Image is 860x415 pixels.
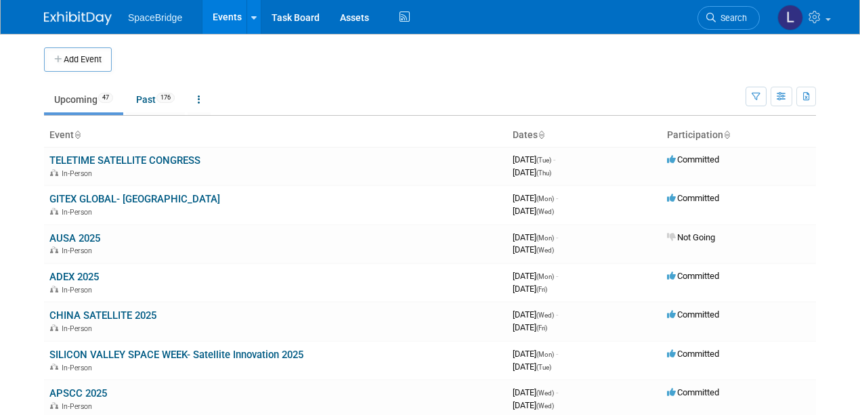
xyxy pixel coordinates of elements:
[536,286,547,293] span: (Fri)
[556,232,558,242] span: -
[536,324,547,332] span: (Fri)
[536,156,551,164] span: (Tue)
[513,362,551,372] span: [DATE]
[513,244,554,255] span: [DATE]
[513,206,554,216] span: [DATE]
[50,246,58,253] img: In-Person Event
[507,124,662,147] th: Dates
[536,311,554,319] span: (Wed)
[50,364,58,370] img: In-Person Event
[536,234,554,242] span: (Mon)
[49,387,107,399] a: APSCC 2025
[556,193,558,203] span: -
[50,402,58,409] img: In-Person Event
[513,309,558,320] span: [DATE]
[697,6,760,30] a: Search
[667,309,719,320] span: Committed
[556,309,558,320] span: -
[536,195,554,202] span: (Mon)
[126,87,185,112] a: Past176
[513,271,558,281] span: [DATE]
[536,169,551,177] span: (Thu)
[50,324,58,331] img: In-Person Event
[556,349,558,359] span: -
[538,129,544,140] a: Sort by Start Date
[536,351,554,358] span: (Mon)
[62,364,96,372] span: In-Person
[536,273,554,280] span: (Mon)
[667,271,719,281] span: Committed
[50,286,58,292] img: In-Person Event
[556,387,558,397] span: -
[667,232,715,242] span: Not Going
[128,12,182,23] span: SpaceBridge
[62,208,96,217] span: In-Person
[513,400,554,410] span: [DATE]
[62,402,96,411] span: In-Person
[716,13,747,23] span: Search
[62,286,96,294] span: In-Person
[777,5,803,30] img: Luminita Oprescu
[49,271,99,283] a: ADEX 2025
[513,232,558,242] span: [DATE]
[74,129,81,140] a: Sort by Event Name
[513,284,547,294] span: [DATE]
[536,364,551,371] span: (Tue)
[49,232,100,244] a: AUSA 2025
[536,208,554,215] span: (Wed)
[98,93,113,103] span: 47
[536,389,554,397] span: (Wed)
[49,309,156,322] a: CHINA SATELLITE 2025
[62,246,96,255] span: In-Person
[44,124,507,147] th: Event
[49,154,200,167] a: TELETIME SATELLITE CONGRESS
[62,169,96,178] span: In-Person
[667,154,719,165] span: Committed
[513,322,547,332] span: [DATE]
[62,324,96,333] span: In-Person
[723,129,730,140] a: Sort by Participation Type
[44,87,123,112] a: Upcoming47
[156,93,175,103] span: 176
[50,169,58,176] img: In-Person Event
[536,246,554,254] span: (Wed)
[667,193,719,203] span: Committed
[49,193,220,205] a: GITEX GLOBAL- [GEOGRAPHIC_DATA]
[556,271,558,281] span: -
[50,208,58,215] img: In-Person Event
[662,124,816,147] th: Participation
[44,47,112,72] button: Add Event
[513,193,558,203] span: [DATE]
[667,349,719,359] span: Committed
[553,154,555,165] span: -
[536,402,554,410] span: (Wed)
[513,349,558,359] span: [DATE]
[513,154,555,165] span: [DATE]
[44,12,112,25] img: ExhibitDay
[49,349,303,361] a: SILICON VALLEY SPACE WEEK- Satellite Innovation 2025
[667,387,719,397] span: Committed
[513,167,551,177] span: [DATE]
[513,387,558,397] span: [DATE]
